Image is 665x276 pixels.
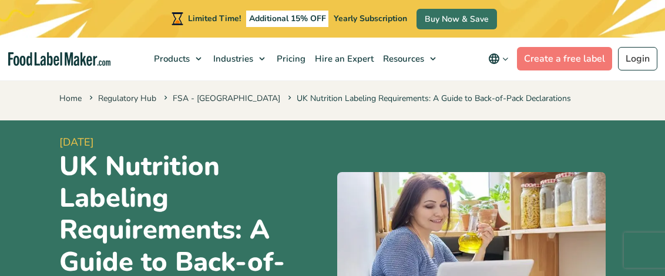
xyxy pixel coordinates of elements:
[148,38,207,80] a: Products
[210,53,254,65] span: Industries
[379,53,425,65] span: Resources
[273,53,307,65] span: Pricing
[377,38,442,80] a: Resources
[417,9,497,29] a: Buy Now & Save
[286,93,571,104] span: UK Nutrition Labeling Requirements: A Guide to Back-of-Pack Declarations
[173,93,280,104] a: FSA - [GEOGRAPHIC_DATA]
[188,13,241,24] span: Limited Time!
[59,93,82,104] a: Home
[311,53,375,65] span: Hire an Expert
[59,134,328,150] span: [DATE]
[98,93,156,104] a: Regulatory Hub
[309,38,377,80] a: Hire an Expert
[334,13,407,24] span: Yearly Subscription
[271,38,309,80] a: Pricing
[618,47,657,70] a: Login
[150,53,191,65] span: Products
[517,47,612,70] a: Create a free label
[207,38,271,80] a: Industries
[246,11,329,27] span: Additional 15% OFF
